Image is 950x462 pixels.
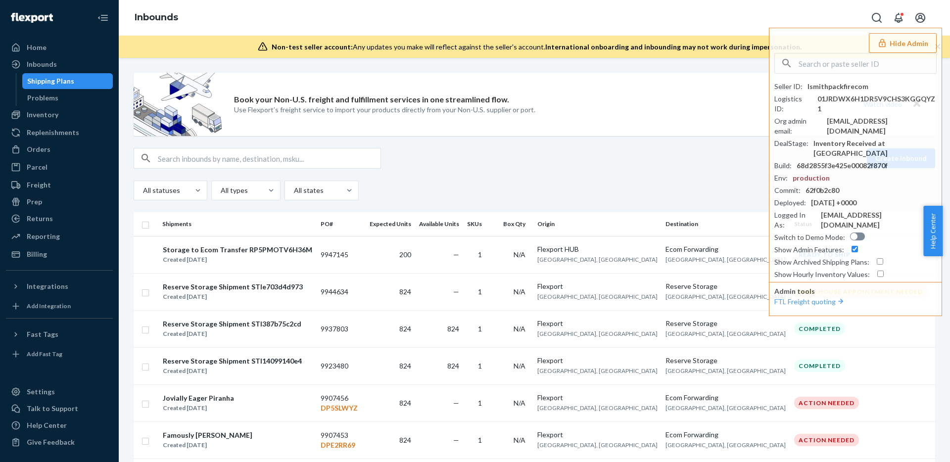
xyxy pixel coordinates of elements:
[293,185,294,195] input: All states
[27,437,75,447] div: Give Feedback
[490,212,533,236] th: Box Qty
[142,185,143,195] input: All statuses
[869,33,937,53] button: Hide Admin
[774,116,822,136] div: Org admin email :
[6,40,113,55] a: Home
[793,173,830,183] div: production
[27,197,42,207] div: Prep
[537,281,658,291] div: Flexport
[163,356,302,366] div: Reserve Storage Shipment STI14099140e4
[27,302,71,310] div: Add Integration
[6,246,113,262] a: Billing
[665,244,786,254] div: Ecom Forwarding
[811,198,856,208] div: [DATE] +0000
[27,249,47,259] div: Billing
[453,399,459,407] span: —
[163,430,252,440] div: Famously [PERSON_NAME]
[514,287,525,296] span: N/A
[867,8,887,28] button: Open Search Box
[163,282,303,292] div: Reserve Storage Shipment STIe703d4d973
[665,393,786,403] div: Ecom Forwarding
[463,212,490,236] th: SKUs
[774,173,788,183] div: Env :
[514,324,525,333] span: N/A
[478,362,482,370] span: 1
[158,148,380,168] input: Search inbounds by name, destination, msku...
[923,206,943,256] button: Help Center
[794,360,845,372] div: Completed
[272,42,802,52] div: Any updates you make will reflect against the seller's account.
[27,110,58,120] div: Inventory
[6,194,113,210] a: Prep
[163,366,302,376] div: Created [DATE]
[6,159,113,175] a: Parcel
[889,8,908,28] button: Open notifications
[478,399,482,407] span: 1
[27,404,78,414] div: Talk to Support
[399,324,411,333] span: 824
[806,185,839,195] div: 62f0b2c80
[163,329,301,339] div: Created [DATE]
[774,139,808,148] div: DealStage :
[399,250,411,259] span: 200
[774,198,806,208] div: Deployed :
[774,286,937,296] p: Admin tools
[93,8,113,28] button: Close Navigation
[665,256,786,263] span: [GEOGRAPHIC_DATA], [GEOGRAPHIC_DATA]
[514,250,525,259] span: N/A
[807,82,868,92] div: lsmithpackfirecom
[272,43,353,51] span: Non-test seller account:
[27,128,79,138] div: Replenishments
[794,434,859,446] div: Action Needed
[6,417,113,433] a: Help Center
[537,256,658,263] span: [GEOGRAPHIC_DATA], [GEOGRAPHIC_DATA]
[6,177,113,193] a: Freight
[6,346,113,362] a: Add Fast Tag
[317,273,365,310] td: 9944634
[537,319,658,328] div: Flexport
[665,356,786,366] div: Reserve Storage
[817,94,937,114] div: 01JRDWX6H1DR5V9CHS3KGGQYZ1
[127,3,186,32] ol: breadcrumbs
[774,270,870,279] div: Show Hourly Inventory Values :
[537,441,658,449] span: [GEOGRAPHIC_DATA], [GEOGRAPHIC_DATA]
[6,107,113,123] a: Inventory
[774,210,816,230] div: Logged In As :
[665,430,786,440] div: Ecom Forwarding
[27,180,51,190] div: Freight
[27,59,57,69] div: Inbounds
[794,323,845,335] div: Completed
[537,293,658,300] span: [GEOGRAPHIC_DATA], [GEOGRAPHIC_DATA]
[317,310,365,347] td: 9937803
[537,356,658,366] div: Flexport
[774,257,869,267] div: Show Archived Shipping Plans :
[514,399,525,407] span: N/A
[537,393,658,403] div: Flexport
[665,293,786,300] span: [GEOGRAPHIC_DATA], [GEOGRAPHIC_DATA]
[6,384,113,400] a: Settings
[27,231,60,241] div: Reporting
[537,330,658,337] span: [GEOGRAPHIC_DATA], [GEOGRAPHIC_DATA]
[910,8,930,28] button: Open account menu
[774,232,845,242] div: Switch to Demo Mode :
[220,185,221,195] input: All types
[537,430,658,440] div: Flexport
[537,404,658,412] span: [GEOGRAPHIC_DATA], [GEOGRAPHIC_DATA]
[533,212,662,236] th: Origin
[317,347,365,384] td: 9923480
[514,436,525,444] span: N/A
[6,125,113,140] a: Replenishments
[821,210,937,230] div: [EMAIL_ADDRESS][DOMAIN_NAME]
[545,43,802,51] span: International onboarding and inbounding may not work during impersonation.
[163,319,301,329] div: Reserve Storage Shipment STI387b75c2cd
[447,324,459,333] span: 824
[665,367,786,374] span: [GEOGRAPHIC_DATA], [GEOGRAPHIC_DATA]
[665,330,786,337] span: [GEOGRAPHIC_DATA], [GEOGRAPHIC_DATA]
[774,297,846,306] a: FTL Freight quoting
[797,161,888,171] div: 68d2855f3e425e00082f870f
[399,362,411,370] span: 824
[163,245,312,255] div: Storage to Ecom Transfer RP5PMOTV6H36M
[163,292,303,302] div: Created [DATE]
[665,441,786,449] span: [GEOGRAPHIC_DATA], [GEOGRAPHIC_DATA]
